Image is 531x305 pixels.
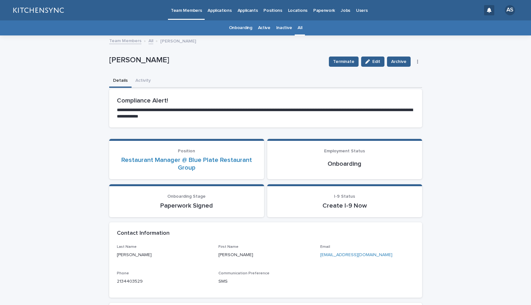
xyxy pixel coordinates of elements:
[324,149,365,153] span: Employment Status
[117,97,414,104] h2: Compliance Alert!
[320,253,392,257] a: [EMAIL_ADDRESS][DOMAIN_NAME]
[387,57,411,67] button: Archive
[372,59,380,64] span: Edit
[218,278,313,285] p: SMS
[109,74,132,88] button: Details
[167,194,206,199] span: Onboarding Stage
[178,149,195,153] span: Position
[361,57,384,67] button: Edit
[218,271,269,275] span: Communication Preference
[117,245,137,249] span: Last Name
[117,202,256,210] p: Paperwork Signed
[333,58,354,65] span: Terminate
[334,194,355,199] span: I-9 Status
[109,56,324,65] p: [PERSON_NAME]
[117,279,143,284] a: 2134403529
[275,202,414,210] p: Create I-9 Now
[505,5,515,15] div: AS
[275,160,414,168] p: Onboarding
[329,57,359,67] button: Terminate
[13,4,64,17] img: lGNCzQTxQVKGkIr0XjOy
[218,252,313,258] p: [PERSON_NAME]
[160,37,196,44] p: [PERSON_NAME]
[276,20,292,35] a: Inactive
[117,156,256,172] a: Restaurant Manager @ Blue Plate Restaurant Group
[132,74,155,88] button: Activity
[109,37,141,44] a: Team Members
[117,252,211,258] p: [PERSON_NAME]
[258,20,270,35] a: Active
[117,271,129,275] span: Phone
[117,230,170,237] h2: Contact Information
[391,58,406,65] span: Archive
[298,20,302,35] a: All
[229,20,252,35] a: Onboarding
[218,245,239,249] span: First Name
[148,37,153,44] a: All
[320,245,330,249] span: Email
